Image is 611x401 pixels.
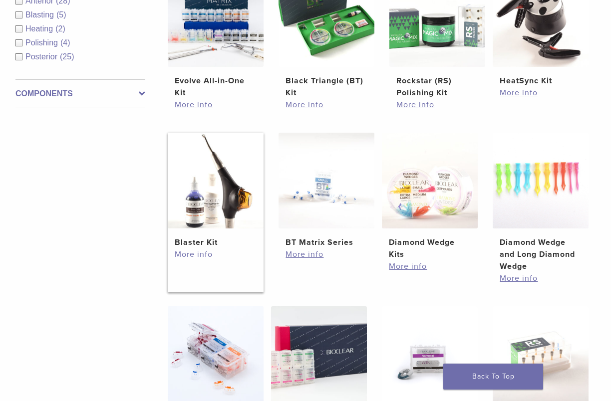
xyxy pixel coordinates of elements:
img: Diamond Wedge and Long Diamond Wedge [493,133,589,228]
span: Posterior [25,52,60,61]
span: Blasting [25,10,56,19]
a: BT Matrix SeriesBT Matrix Series [279,133,374,248]
h2: Diamond Wedge and Long Diamond Wedge [500,236,581,272]
h2: HeatSync Kit [500,75,581,87]
a: Blaster KitBlaster Kit [168,133,264,248]
a: Diamond Wedge KitsDiamond Wedge Kits [382,133,478,260]
span: Polishing [25,38,60,47]
img: BT Matrix Series [279,133,374,228]
a: More info [175,99,256,111]
span: (4) [60,38,70,47]
h2: Rockstar (RS) Polishing Kit [396,75,478,99]
img: Diamond Wedge Kits [382,133,478,228]
h2: Blaster Kit [175,236,256,248]
a: More info [286,99,367,111]
a: More info [175,248,256,260]
a: More info [396,99,478,111]
a: Diamond Wedge and Long Diamond WedgeDiamond Wedge and Long Diamond Wedge [493,133,589,272]
span: (25) [60,52,74,61]
span: (5) [56,10,66,19]
a: More info [286,248,367,260]
a: More info [500,272,581,284]
span: Heating [25,24,55,33]
span: (2) [55,24,65,33]
h2: Black Triangle (BT) Kit [286,75,367,99]
a: More info [389,260,470,272]
label: Components [15,88,145,100]
a: More info [500,87,581,99]
a: Back To Top [443,364,543,390]
h2: Diamond Wedge Kits [389,236,470,260]
img: Blaster Kit [168,133,264,228]
h2: Evolve All-in-One Kit [175,75,256,99]
h2: BT Matrix Series [286,236,367,248]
